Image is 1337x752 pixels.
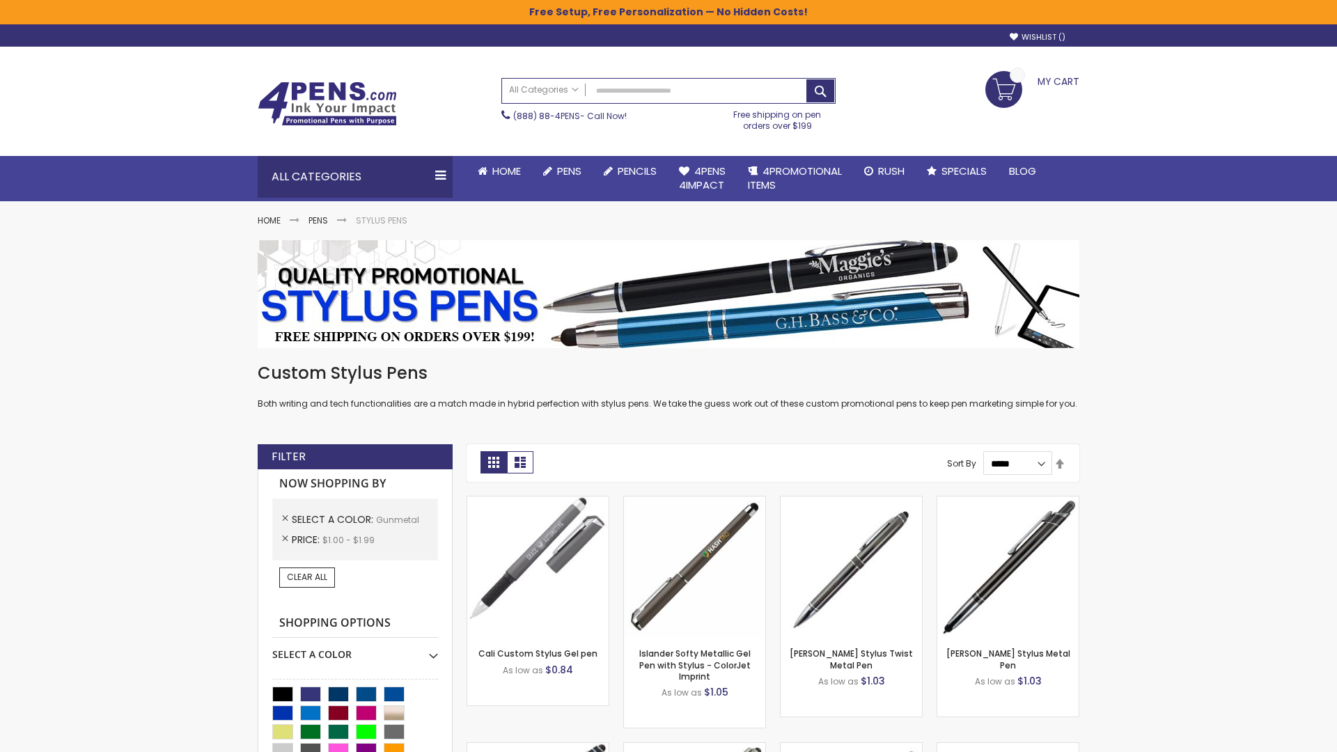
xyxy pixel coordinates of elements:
[1017,674,1042,688] span: $1.03
[861,674,885,688] span: $1.03
[937,496,1079,508] a: Olson Stylus Metal Pen-Gunmetal
[356,214,407,226] strong: Stylus Pens
[292,533,322,547] span: Price
[258,81,397,126] img: 4Pens Custom Pens and Promotional Products
[1009,164,1036,178] span: Blog
[503,664,543,676] span: As low as
[467,156,532,187] a: Home
[639,648,751,682] a: Islander Softy Metallic Gel Pen with Stylus - ColorJet Imprint
[737,156,853,201] a: 4PROMOTIONALITEMS
[748,164,842,192] span: 4PROMOTIONAL ITEMS
[593,156,668,187] a: Pencils
[937,496,1079,638] img: Olson Stylus Metal Pen-Gunmetal
[719,104,836,132] div: Free shipping on pen orders over $199
[258,156,453,198] div: All Categories
[502,79,586,102] a: All Categories
[878,164,905,178] span: Rush
[946,648,1070,671] a: [PERSON_NAME] Stylus Metal Pen
[781,496,922,638] img: Colter Stylus Twist Metal Pen-Gunmetal
[478,648,597,659] a: Cali Custom Stylus Gel pen
[916,156,998,187] a: Specials
[853,156,916,187] a: Rush
[781,496,922,508] a: Colter Stylus Twist Metal Pen-Gunmetal
[941,164,987,178] span: Specials
[492,164,521,178] span: Home
[480,451,507,473] strong: Grid
[662,687,702,698] span: As low as
[790,648,913,671] a: [PERSON_NAME] Stylus Twist Metal Pen
[279,567,335,587] a: Clear All
[975,675,1015,687] span: As low as
[272,638,438,661] div: Select A Color
[509,84,579,95] span: All Categories
[308,214,328,226] a: Pens
[513,110,580,122] a: (888) 88-4PENS
[624,496,765,638] img: Islander Softy Metallic Gel Pen with Stylus - ColorJet Imprint-Gunmetal
[557,164,581,178] span: Pens
[545,663,573,677] span: $0.84
[292,512,376,526] span: Select A Color
[624,496,765,508] a: Islander Softy Metallic Gel Pen with Stylus - ColorJet Imprint-Gunmetal
[258,362,1079,410] div: Both writing and tech functionalities are a match made in hybrid perfection with stylus pens. We ...
[322,534,375,546] span: $1.00 - $1.99
[704,685,728,699] span: $1.05
[287,571,327,583] span: Clear All
[513,110,627,122] span: - Call Now!
[272,449,306,464] strong: Filter
[679,164,726,192] span: 4Pens 4impact
[376,514,419,526] span: Gunmetal
[258,362,1079,384] h1: Custom Stylus Pens
[1010,32,1065,42] a: Wishlist
[272,469,438,499] strong: Now Shopping by
[668,156,737,201] a: 4Pens4impact
[258,240,1079,348] img: Stylus Pens
[467,496,609,638] img: Cali Custom Stylus Gel pen-Gunmetal
[818,675,859,687] span: As low as
[998,156,1047,187] a: Blog
[532,156,593,187] a: Pens
[272,609,438,639] strong: Shopping Options
[947,457,976,469] label: Sort By
[258,214,281,226] a: Home
[618,164,657,178] span: Pencils
[467,496,609,508] a: Cali Custom Stylus Gel pen-Gunmetal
